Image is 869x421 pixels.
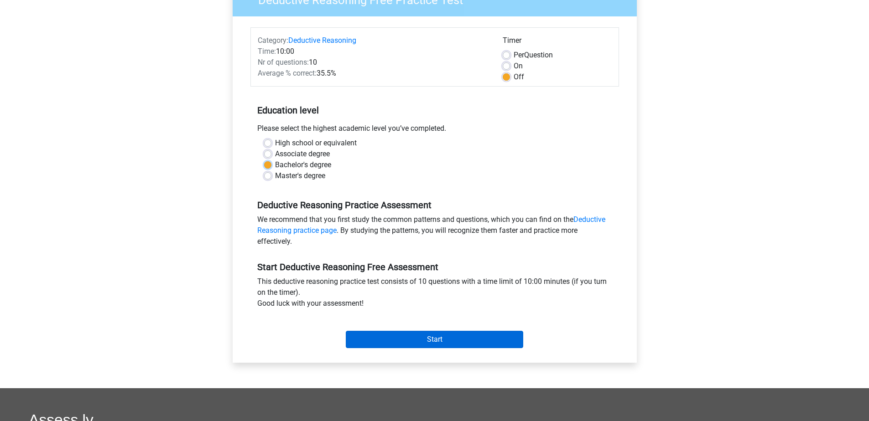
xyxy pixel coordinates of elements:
a: Deductive Reasoning [288,36,356,45]
label: Off [514,72,524,82]
label: Master's degree [275,170,325,181]
span: Time: [258,47,276,56]
span: Average % correct: [258,69,317,77]
div: This deductive reasoning practice test consists of 10 questions with a time limit of 10:00 minute... [250,276,619,313]
label: Associate degree [275,149,330,159]
div: We recommend that you first study the common patterns and questions, which you can find on the . ... [250,214,619,251]
label: High school or equivalent [275,138,357,149]
h5: Education level [257,101,612,119]
span: Category: [258,36,288,45]
input: Start [346,331,523,348]
div: Please select the highest academic level you’ve completed. [250,123,619,138]
h5: Start Deductive Reasoning Free Assessment [257,262,612,272]
div: Timer [503,35,612,50]
span: Nr of questions: [258,58,309,67]
div: 10 [251,57,496,68]
h5: Deductive Reasoning Practice Assessment [257,200,612,210]
label: Question [514,50,553,61]
div: 10:00 [251,46,496,57]
label: Bachelor's degree [275,159,331,170]
span: Per [514,51,524,59]
div: 35.5% [251,68,496,79]
label: On [514,61,523,72]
